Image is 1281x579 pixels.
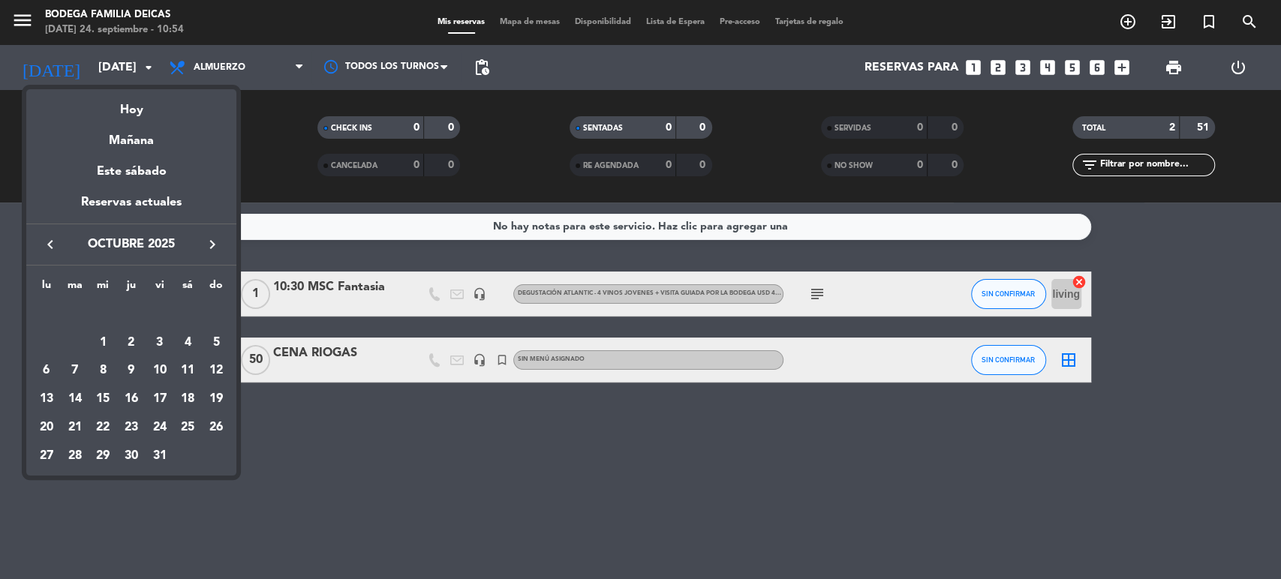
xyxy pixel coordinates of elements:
div: 17 [147,386,173,412]
div: 28 [62,443,88,469]
td: 22 de octubre de 2025 [89,413,117,442]
td: 9 de octubre de 2025 [117,357,146,385]
div: 26 [203,415,229,440]
span: octubre 2025 [64,235,199,254]
th: viernes [146,277,174,300]
td: 14 de octubre de 2025 [61,385,89,413]
td: 17 de octubre de 2025 [146,385,174,413]
div: 21 [62,415,88,440]
div: 9 [119,358,144,384]
div: 7 [62,358,88,384]
td: 19 de octubre de 2025 [202,385,230,413]
div: 19 [203,386,229,412]
td: OCT. [32,300,230,328]
div: 25 [175,415,200,440]
div: 29 [90,443,116,469]
td: 31 de octubre de 2025 [146,442,174,470]
div: Hoy [26,89,236,120]
td: 24 de octubre de 2025 [146,413,174,442]
td: 7 de octubre de 2025 [61,357,89,385]
div: 23 [119,415,144,440]
div: 20 [34,415,59,440]
div: 15 [90,386,116,412]
td: 8 de octubre de 2025 [89,357,117,385]
td: 11 de octubre de 2025 [174,357,203,385]
div: 4 [175,330,200,355]
div: Mañana [26,120,236,151]
td: 18 de octubre de 2025 [174,385,203,413]
td: 20 de octubre de 2025 [32,413,61,442]
td: 15 de octubre de 2025 [89,385,117,413]
th: jueves [117,277,146,300]
td: 5 de octubre de 2025 [202,328,230,357]
div: 30 [119,443,144,469]
td: 10 de octubre de 2025 [146,357,174,385]
div: 22 [90,415,116,440]
td: 25 de octubre de 2025 [174,413,203,442]
th: domingo [202,277,230,300]
td: 12 de octubre de 2025 [202,357,230,385]
td: 16 de octubre de 2025 [117,385,146,413]
th: sábado [174,277,203,300]
div: 3 [147,330,173,355]
div: 12 [203,358,229,384]
td: 27 de octubre de 2025 [32,442,61,470]
th: martes [61,277,89,300]
div: 8 [90,358,116,384]
div: 24 [147,415,173,440]
td: 23 de octubre de 2025 [117,413,146,442]
td: 3 de octubre de 2025 [146,328,174,357]
td: 21 de octubre de 2025 [61,413,89,442]
div: 14 [62,386,88,412]
td: 6 de octubre de 2025 [32,357,61,385]
div: Este sábado [26,151,236,193]
td: 26 de octubre de 2025 [202,413,230,442]
td: 29 de octubre de 2025 [89,442,117,470]
i: keyboard_arrow_left [41,235,59,253]
div: 27 [34,443,59,469]
td: 30 de octubre de 2025 [117,442,146,470]
th: lunes [32,277,61,300]
button: keyboard_arrow_right [199,235,226,254]
td: 13 de octubre de 2025 [32,385,61,413]
div: 10 [147,358,173,384]
div: 5 [203,330,229,355]
div: 11 [175,358,200,384]
td: 4 de octubre de 2025 [174,328,203,357]
div: 18 [175,386,200,412]
div: 6 [34,358,59,384]
button: keyboard_arrow_left [37,235,64,254]
div: 1 [90,330,116,355]
td: 2 de octubre de 2025 [117,328,146,357]
th: miércoles [89,277,117,300]
td: 1 de octubre de 2025 [89,328,117,357]
td: 28 de octubre de 2025 [61,442,89,470]
i: keyboard_arrow_right [203,235,221,253]
div: 13 [34,386,59,412]
div: 31 [147,443,173,469]
div: Reservas actuales [26,193,236,223]
div: 2 [119,330,144,355]
div: 16 [119,386,144,412]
